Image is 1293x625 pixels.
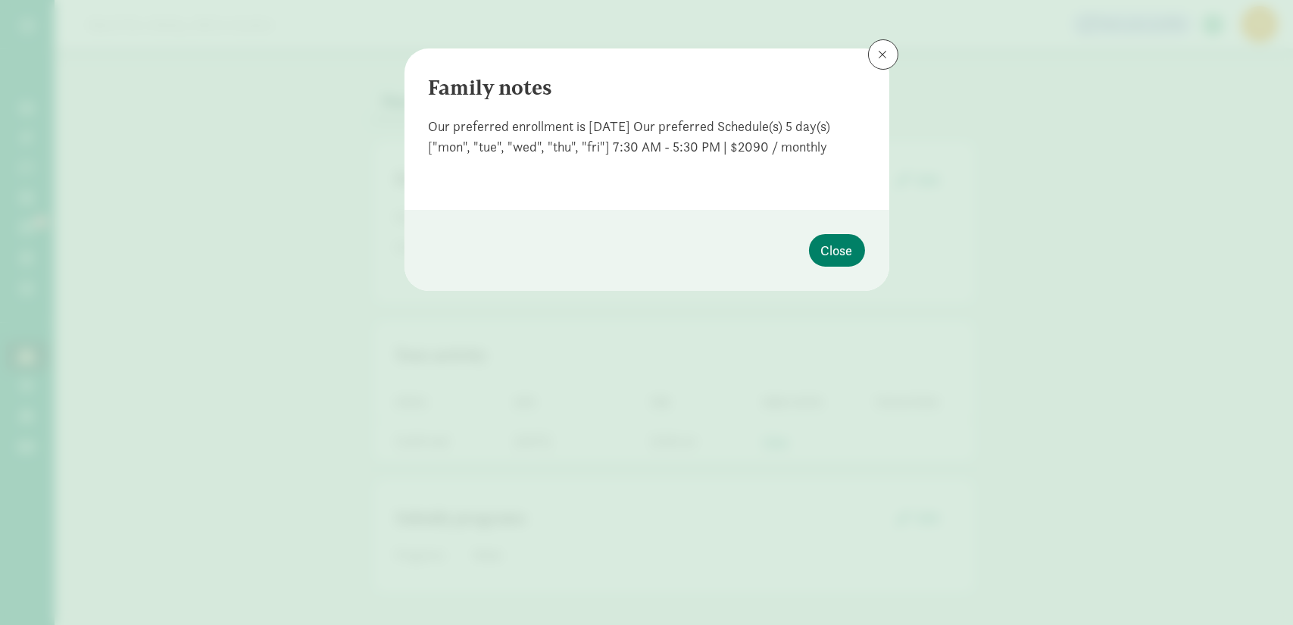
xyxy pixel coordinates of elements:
span: Close [821,240,853,261]
button: Close [809,234,865,267]
div: Our preferred enrollment is [DATE] Our preferred Schedule(s) 5 day(s) ["mon", "tue", "wed", "thu"... [429,116,865,157]
div: Family notes [429,73,865,104]
iframe: Chat Widget [1217,552,1293,625]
